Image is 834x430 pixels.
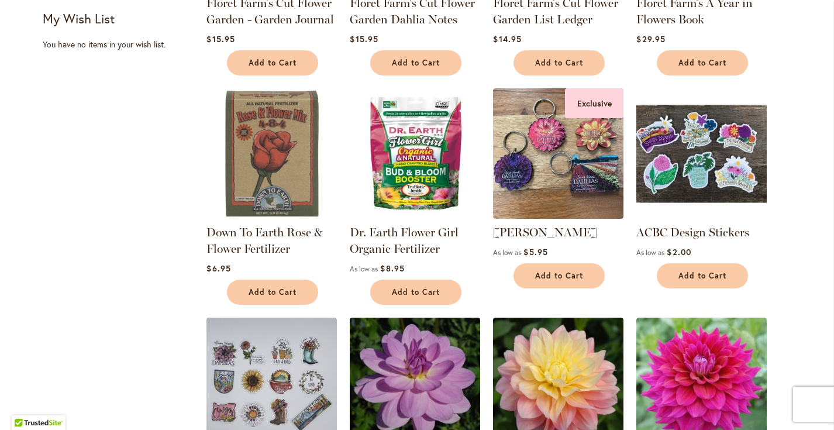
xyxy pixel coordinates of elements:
a: Down To Earth Rose & Flower Fertilizer [206,210,337,221]
span: $2.00 [667,246,691,257]
a: [PERSON_NAME] [493,225,597,239]
span: Add to Cart [535,58,583,68]
strong: My Wish List [43,10,115,27]
iframe: Launch Accessibility Center [9,388,42,421]
img: 4 SID dahlia keychains [493,88,623,219]
button: Add to Cart [657,50,748,75]
a: Dr. Earth Flower Girl Organic Fertilizer [350,210,480,221]
span: $14.95 [493,33,521,44]
span: $6.95 [206,263,230,274]
button: Add to Cart [514,50,605,75]
span: $5.95 [523,246,547,257]
span: Add to Cart [678,58,726,68]
span: As low as [493,248,521,257]
a: ACBC Design Stickers [636,210,767,221]
span: Add to Cart [678,271,726,281]
span: $8.95 [380,263,404,274]
img: Dr. Earth Flower Girl Organic Fertilizer [350,88,480,219]
span: As low as [636,248,664,257]
img: Down To Earth Rose & Flower Fertilizer [206,88,337,219]
span: Add to Cart [535,271,583,281]
button: Add to Cart [370,280,461,305]
button: Add to Cart [514,263,605,288]
a: 4 SID dahlia keychains Exclusive [493,210,623,221]
a: Down To Earth Rose & Flower Fertilizer [206,225,323,256]
span: As low as [350,264,378,273]
span: Add to Cart [392,58,440,68]
span: $15.95 [206,33,235,44]
span: $29.95 [636,33,665,44]
span: Add to Cart [249,287,297,297]
a: ACBC Design Stickers [636,225,749,239]
span: $15.95 [350,33,378,44]
button: Add to Cart [227,50,318,75]
button: Add to Cart [370,50,461,75]
span: Add to Cart [392,287,440,297]
div: You have no items in your wish list. [43,39,199,50]
img: ACBC Design Stickers [636,88,767,219]
button: Add to Cart [657,263,748,288]
span: Add to Cart [249,58,297,68]
a: Dr. Earth Flower Girl Organic Fertilizer [350,225,459,256]
button: Add to Cart [227,280,318,305]
div: Exclusive [565,88,623,118]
